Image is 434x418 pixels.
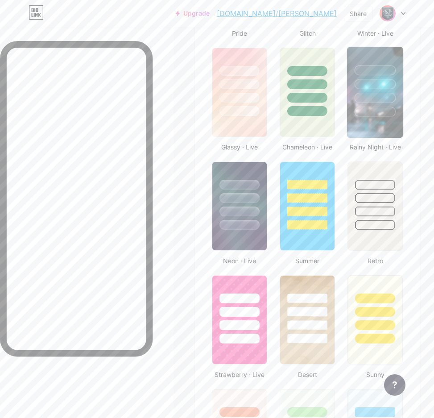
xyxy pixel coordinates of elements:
a: Upgrade [176,10,210,17]
div: Strawberry · Live [209,370,270,379]
div: Chameleon · Live [277,142,338,152]
div: Retro [345,256,405,265]
div: Sunny [345,370,405,379]
div: Neon · Live [209,256,270,265]
div: Share [350,9,367,18]
img: rainy_night.jpg [347,47,403,138]
img: mr raimsul [379,5,396,22]
div: Rainy Night · Live [345,142,405,152]
div: Glassy · Live [209,142,270,152]
a: [DOMAIN_NAME]/[PERSON_NAME] [217,8,337,19]
div: Glitch [277,29,338,38]
div: Pride [209,29,270,38]
div: Summer [277,256,338,265]
div: Desert [277,370,338,379]
div: Winter · Live [345,29,405,38]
